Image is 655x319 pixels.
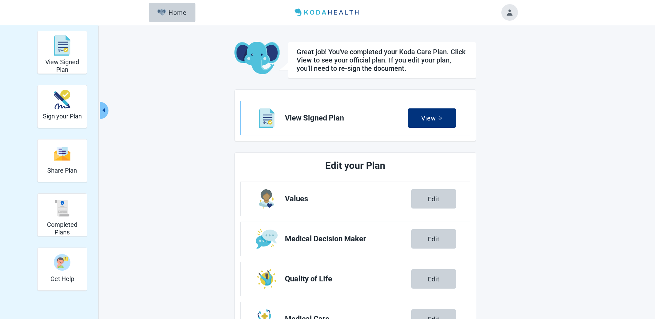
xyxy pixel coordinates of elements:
span: Quality of Life [285,275,411,283]
button: Edit [411,269,456,289]
span: Values [285,195,411,203]
div: Edit [428,275,440,282]
h2: Completed Plans [40,221,84,236]
img: svg%3e [54,146,70,161]
button: Viewarrow-right [408,108,456,128]
div: Edit [428,195,440,202]
img: make_plan_official-CpYJDfBD.svg [54,90,70,109]
button: Edit [411,229,456,249]
div: Share Plan [37,139,87,182]
img: Elephant [157,9,166,16]
button: Toggle account menu [501,4,518,21]
h2: View Signed Plan [40,58,84,73]
div: View Signed Plan [37,31,87,74]
img: svg%3e [54,200,70,216]
button: Edit [411,189,456,209]
h1: Great job! You've completed your Koda Care Plan. Click View to see your official plan. If you edi... [297,48,468,72]
img: svg%3e [54,35,70,56]
span: caret-left [100,107,107,114]
span: Medical Decision Maker [285,235,411,243]
a: Edit Medical Decision Maker section [241,222,470,256]
a: Edit Quality of Life section [241,262,470,296]
h2: Sign your Plan [43,113,82,120]
img: person-question-x68TBcxA.svg [54,254,70,271]
h2: Share Plan [47,167,77,174]
h2: Get Help [50,275,74,283]
img: Koda Health [292,7,363,18]
button: Collapse menu [100,102,108,119]
h2: Edit your Plan [266,158,444,173]
span: View Signed Plan [285,114,408,122]
span: arrow-right [437,116,442,120]
img: Koda Elephant [234,42,280,75]
div: Edit [428,235,440,242]
div: Completed Plans [37,193,87,236]
div: Home [157,9,187,16]
div: Sign your Plan [37,85,87,128]
button: ElephantHome [149,3,195,22]
div: View [421,115,442,122]
a: Edit Values section [241,182,470,216]
div: Get Help [37,248,87,291]
a: View View Signed Plan section [241,101,470,135]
